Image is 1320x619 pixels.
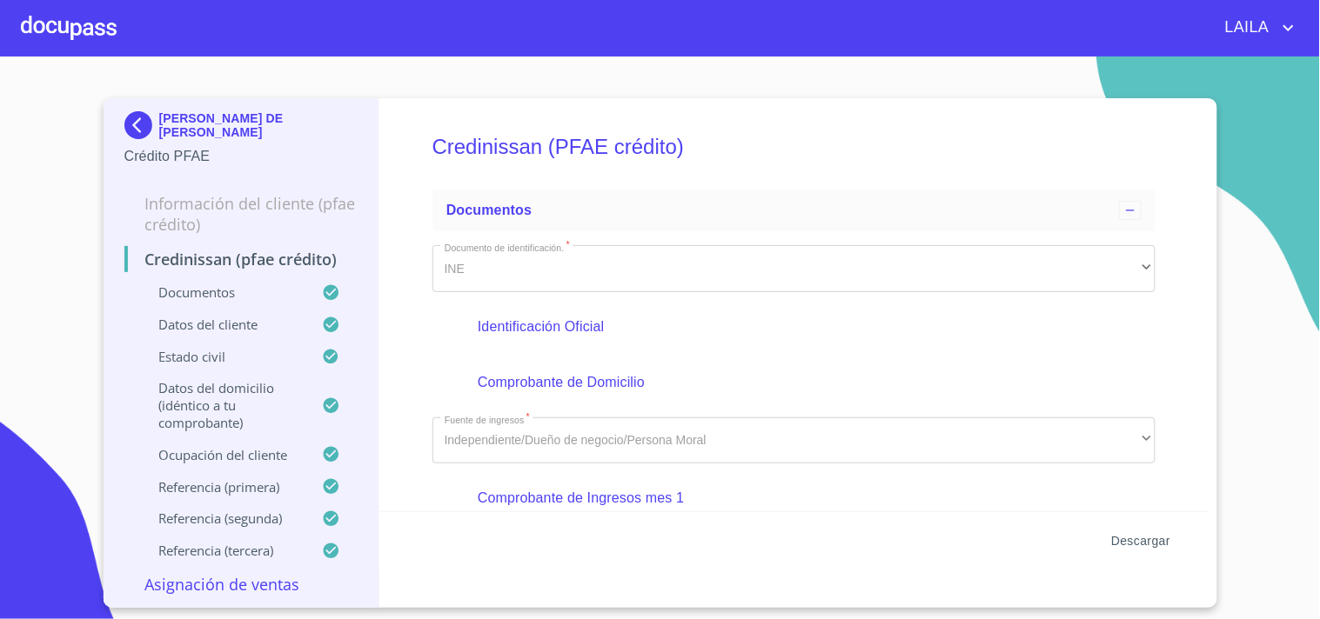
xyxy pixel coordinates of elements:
[1104,525,1177,557] button: Descargar
[478,488,1109,509] p: Comprobante de Ingresos mes 1
[124,249,358,270] p: Credinissan (PFAE crédito)
[432,417,1156,464] div: Independiente/Dueño de negocio/Persona Moral
[124,111,159,139] img: Docupass spot blue
[124,283,323,301] p: Documentos
[124,111,358,146] div: [PERSON_NAME] DE [PERSON_NAME]
[124,348,323,365] p: Estado civil
[1111,530,1170,552] span: Descargar
[1212,14,1278,42] span: LAILA
[478,372,1109,393] p: Comprobante de Domicilio
[446,203,532,217] span: Documentos
[478,316,1109,337] p: Identificación Oficial
[124,509,323,527] p: Referencia (segunda)
[124,478,323,496] p: Referencia (primera)
[124,193,358,235] p: Información del cliente (PFAE crédito)
[124,446,323,463] p: Ocupación del Cliente
[124,316,323,333] p: Datos del cliente
[159,111,358,139] p: [PERSON_NAME] DE [PERSON_NAME]
[124,574,358,595] p: Asignación de Ventas
[124,146,358,167] p: Crédito PFAE
[124,379,323,431] p: Datos del domicilio (idéntico a tu comprobante)
[1212,14,1299,42] button: account of current user
[432,111,1156,183] h5: Credinissan (PFAE crédito)
[432,190,1156,231] div: Documentos
[124,542,323,559] p: Referencia (tercera)
[432,245,1156,292] div: INE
